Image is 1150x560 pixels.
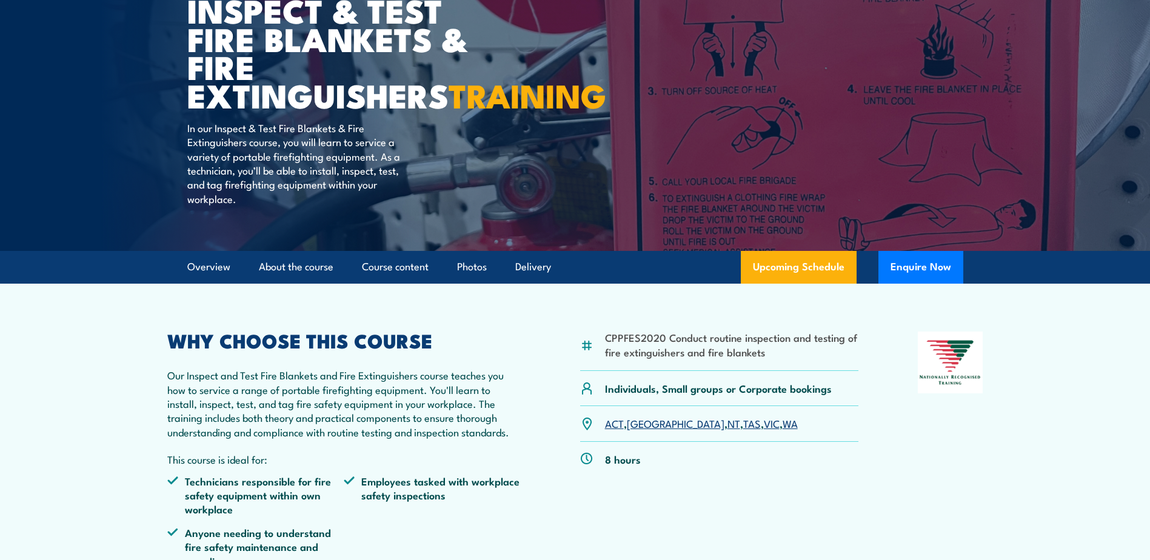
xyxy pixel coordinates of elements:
[605,330,859,359] li: CPPFES2020 Conduct routine inspection and testing of fire extinguishers and fire blankets
[741,251,857,284] a: Upcoming Schedule
[344,474,521,516] li: Employees tasked with workplace safety inspections
[605,416,624,430] a: ACT
[167,452,521,466] p: This course is ideal for:
[764,416,780,430] a: VIC
[727,416,740,430] a: NT
[878,251,963,284] button: Enquire Now
[605,416,798,430] p: , , , , ,
[627,416,724,430] a: [GEOGRAPHIC_DATA]
[187,121,409,205] p: In our Inspect & Test Fire Blankets & Fire Extinguishers course, you will learn to service a vari...
[605,381,832,395] p: Individuals, Small groups or Corporate bookings
[362,251,429,283] a: Course content
[167,332,521,348] h2: WHY CHOOSE THIS COURSE
[783,416,798,430] a: WA
[515,251,551,283] a: Delivery
[457,251,487,283] a: Photos
[918,332,983,393] img: Nationally Recognised Training logo.
[449,69,606,119] strong: TRAINING
[167,368,521,439] p: Our Inspect and Test Fire Blankets and Fire Extinguishers course teaches you how to service a ran...
[167,474,344,516] li: Technicians responsible for fire safety equipment within own workplace
[259,251,333,283] a: About the course
[605,452,641,466] p: 8 hours
[187,251,230,283] a: Overview
[743,416,761,430] a: TAS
